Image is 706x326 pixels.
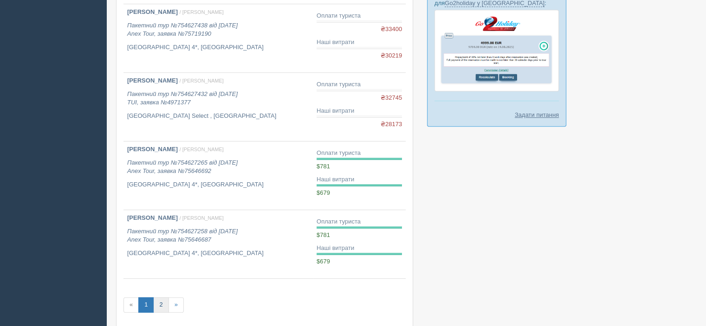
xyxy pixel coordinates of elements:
[127,228,238,243] i: Пакетний тур №754627258 від [DATE] Anex Tour, заявка №75646687
[127,214,178,221] b: [PERSON_NAME]
[127,43,309,52] p: [GEOGRAPHIC_DATA] 4*, [GEOGRAPHIC_DATA]
[127,146,178,153] b: [PERSON_NAME]
[381,120,402,129] span: ₴28173
[317,175,402,184] div: Наші витрати
[123,4,313,72] a: [PERSON_NAME] / [PERSON_NAME] Пакетний тур №754627438 від [DATE]Anex Tour, заявка №75719190 [GEOG...
[123,297,139,313] span: «
[381,51,402,60] span: ₴30219
[317,231,330,238] span: $781
[317,244,402,253] div: Наші витрати
[317,107,402,115] div: Наші витрати
[180,215,224,221] span: / [PERSON_NAME]
[317,258,330,265] span: $679
[317,12,402,20] div: Оплати туриста
[127,180,309,189] p: [GEOGRAPHIC_DATA] 4*, [GEOGRAPHIC_DATA]
[168,297,184,313] a: »
[127,159,238,175] i: Пакетний тур №754627265 від [DATE] Anex Tour, заявка №75646692
[381,25,402,34] span: ₴33400
[127,249,309,258] p: [GEOGRAPHIC_DATA] 4*, [GEOGRAPHIC_DATA]
[180,78,224,83] span: / [PERSON_NAME]
[515,110,559,119] a: Задати питання
[317,217,402,226] div: Оплати туриста
[180,9,224,15] span: / [PERSON_NAME]
[317,149,402,158] div: Оплати туриста
[153,297,168,313] a: 2
[434,10,559,91] img: go2holiday-proposal-for-travel-agency.png
[138,297,154,313] a: 1
[127,77,178,84] b: [PERSON_NAME]
[317,163,330,170] span: $781
[317,189,330,196] span: $679
[127,8,178,15] b: [PERSON_NAME]
[123,73,313,141] a: [PERSON_NAME] / [PERSON_NAME] Пакетний тур №754627432 від [DATE]TUI, заявка №4971377 [GEOGRAPHIC_...
[127,90,238,106] i: Пакетний тур №754627432 від [DATE] TUI, заявка №4971377
[381,94,402,102] span: ₴32745
[127,112,309,121] p: [GEOGRAPHIC_DATA] Select , [GEOGRAPHIC_DATA]
[123,210,313,278] a: [PERSON_NAME] / [PERSON_NAME] Пакетний тур №754627258 від [DATE]Anex Tour, заявка №75646687 [GEOG...
[127,22,238,38] i: Пакетний тур №754627438 від [DATE] Anex Tour, заявка №75719190
[317,80,402,89] div: Оплати туриста
[123,141,313,210] a: [PERSON_NAME] / [PERSON_NAME] Пакетний тур №754627265 від [DATE]Anex Tour, заявка №75646692 [GEOG...
[317,38,402,47] div: Наші витрати
[180,147,224,152] span: / [PERSON_NAME]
